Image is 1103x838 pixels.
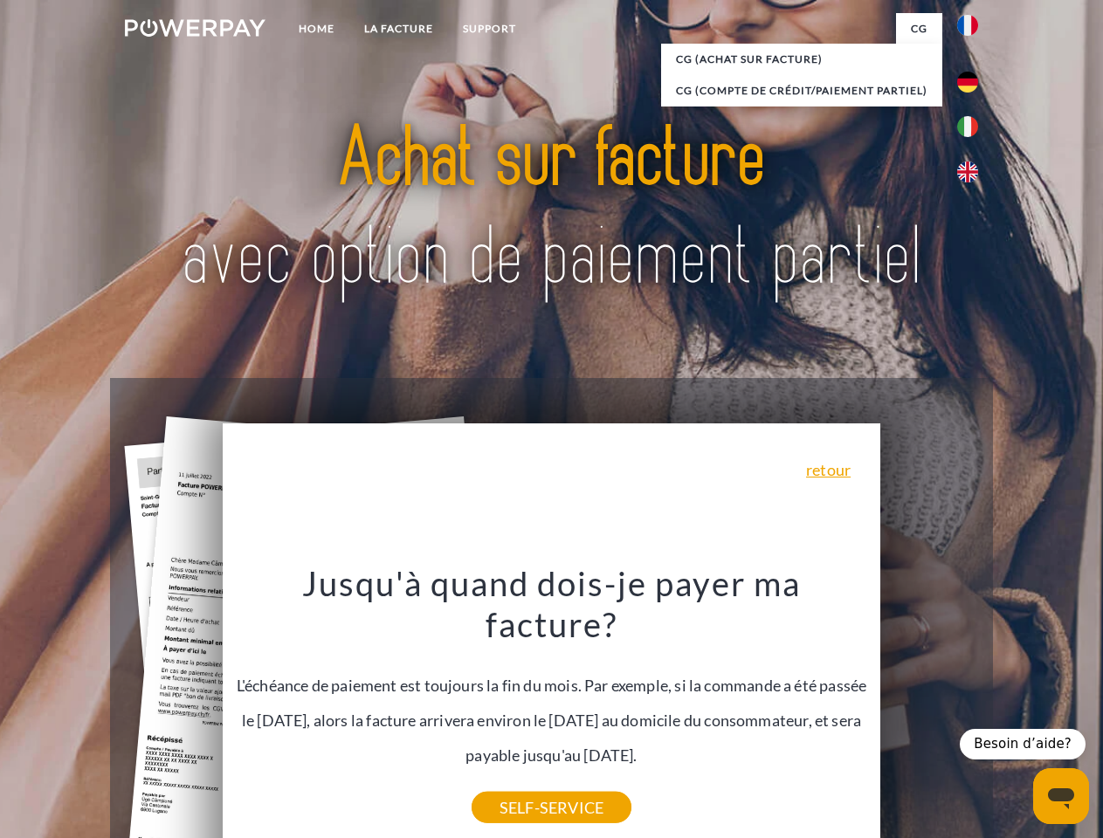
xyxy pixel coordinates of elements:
[284,13,349,45] a: Home
[960,729,1086,759] div: Besoin d’aide?
[661,75,942,106] a: CG (Compte de crédit/paiement partiel)
[1033,768,1089,824] iframe: Bouton de lancement de la fenêtre de messagerie, conversation en cours
[448,13,531,45] a: Support
[957,116,978,137] img: it
[957,72,978,93] img: de
[957,161,978,182] img: en
[661,44,942,75] a: CG (achat sur facture)
[233,562,871,807] div: L'échéance de paiement est toujours la fin du mois. Par exemple, si la commande a été passée le [...
[349,13,448,45] a: LA FACTURE
[896,13,942,45] a: CG
[806,462,851,477] a: retour
[167,84,936,334] img: title-powerpay_fr.svg
[125,19,265,37] img: logo-powerpay-white.svg
[472,792,631,823] a: SELF-SERVICE
[233,562,871,646] h3: Jusqu'à quand dois-je payer ma facture?
[957,15,978,36] img: fr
